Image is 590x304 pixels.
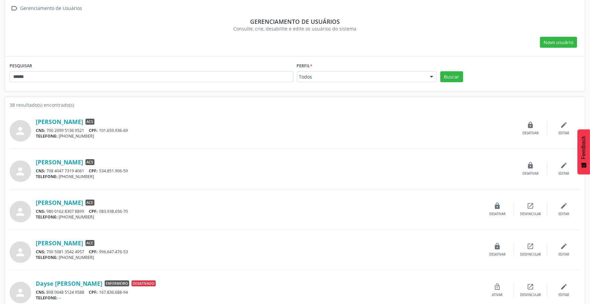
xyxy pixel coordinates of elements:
span: ACS [85,159,94,165]
span: TELEFONE: [36,295,58,301]
div: Desativar [489,252,506,257]
span: CNS: [36,209,45,214]
label: PESQUISAR [10,61,32,71]
span: Feedback [581,136,587,159]
div: 38 resultado(s) encontrado(s) [10,101,580,108]
i: edit [560,121,567,129]
span: CPF: [89,168,98,174]
div: Editar [559,131,569,136]
i: edit [560,202,567,210]
a: [PERSON_NAME] [36,199,83,206]
button: Feedback - Mostrar pesquisa [577,129,590,174]
div: -- [36,295,481,301]
span: TELEFONE: [36,214,58,220]
div: 708 4047 7319 4061 534.851.906-59 [36,168,514,174]
i: person [15,246,27,258]
div: Desativar [489,212,506,216]
i: open_in_new [527,202,534,210]
span: TELEFONE: [36,174,58,179]
span: CNS: [36,128,45,133]
span: ACE [85,240,94,246]
span: Enfermeiro [105,280,129,286]
i: person [15,206,27,218]
button: Buscar [440,71,463,83]
i: lock [527,121,534,129]
i: lock_open [494,283,501,290]
span: ACE [85,200,94,206]
span: CPF: [89,209,98,214]
div: Desvincular [520,293,541,297]
div: Desativar [522,131,539,136]
i: edit [560,283,567,290]
div: Editar [559,252,569,257]
i: edit [560,162,567,169]
i: person [15,165,27,177]
span: CNS: [36,289,45,295]
label: Perfil [297,61,313,71]
a: [PERSON_NAME] [36,239,83,247]
div: [PHONE_NUMBER] [36,174,514,179]
i: lock [494,243,501,250]
i:  [10,4,19,13]
div: Ativar [492,293,503,297]
i: open_in_new [527,243,534,250]
div: Editar [559,171,569,176]
span: Novo usuário [544,39,573,46]
i: person [15,125,27,137]
span: CPF: [89,249,98,255]
span: Todos [299,74,423,80]
div: [PHONE_NUMBER] [36,255,481,260]
i: lock [494,202,501,210]
div: 898 0048 5124 9588 167.836.688-94 [36,289,481,295]
div: Desvincular [520,212,541,216]
div: Gerenciamento de Usuários [19,4,83,13]
div: 700 5081 3542 4957 996.647.476-53 [36,249,481,255]
div: Consulte, crie, desabilite e edite os usuários do sistema [14,25,576,32]
i: edit [560,243,567,250]
span: CNS: [36,168,45,174]
div: Desvincular [520,252,541,257]
div: 980 0162 8307 8899 083.938.656-70 [36,209,481,214]
i: open_in_new [527,283,534,290]
a: [PERSON_NAME] [36,118,83,125]
span: CPF: [89,128,98,133]
span: CPF: [89,289,98,295]
span: Desativado [132,280,156,286]
div: Desativar [522,171,539,176]
i: person [15,287,27,299]
a:  Gerenciamento de Usuários [10,4,83,13]
div: Editar [559,293,569,297]
div: 700 2099 5136 9521 101.659.936-69 [36,128,514,133]
a: [PERSON_NAME] [36,158,83,166]
a: Dayse [PERSON_NAME] [36,280,102,287]
div: Gerenciamento de usuários [14,18,576,25]
span: TELEFONE: [36,255,58,260]
span: TELEFONE: [36,133,58,139]
div: Editar [559,212,569,216]
i: lock [527,162,534,169]
div: [PHONE_NUMBER] [36,214,481,220]
button: Novo usuário [540,37,577,48]
span: CNS: [36,249,45,255]
div: [PHONE_NUMBER] [36,133,514,139]
span: ACS [85,119,94,125]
